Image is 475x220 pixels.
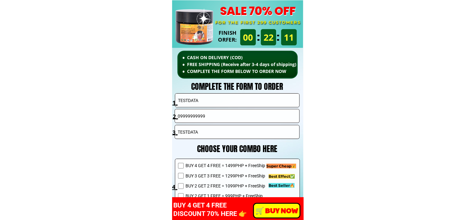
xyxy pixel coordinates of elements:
span: BUY 2 GET 1 FREE = 999PHP + FreeShip [185,192,279,199]
p: ️🛒 BUY NOW [254,204,299,217]
input: Phone Number* (+63/09) [176,109,298,123]
li: CASH ON DELIVERY (COD) [182,54,320,61]
span: BUY 4 GET 4 FREE = 1499PHP + FreeShip [185,162,279,169]
h3: 3 [172,128,179,137]
h3: 1 [172,98,179,107]
h3: CHOOSE YOUR COMBO HERE [182,142,293,156]
span: Best Effect✅ [269,174,295,179]
span: Super Cheap💰 [266,164,296,168]
h3: COMPLETE THE FORM TO ORDER [172,80,302,93]
h3: BUY 4 GET 4 FREE DISCOUNT 70% HERE 👉 [173,201,268,218]
input: Full Address* ( Province - City - Barangay ) [176,125,298,139]
h3: : [251,28,265,46]
h3: : [271,28,285,46]
h3: 4 [172,182,179,192]
span: BUY 2 GET 2 FREE = 1099PHP + FreeShip [185,182,279,189]
h3: 2 [173,112,179,121]
span: Best Seller🔥 [269,183,294,188]
li: FREE SHIPPING (Receive after 3-4 days of shipping) [182,61,320,68]
span: BUY 3 GET 3 FREE = 1299PHP + FreeShip [185,172,279,179]
li: COMPLETE THE FORM BELOW TO ORDER NOW [182,68,320,75]
h3: sale 70% off [214,3,302,19]
input: Your Name* [176,94,298,107]
h3: FOR THE FIRST 299 CUSTOMERS [214,19,302,26]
